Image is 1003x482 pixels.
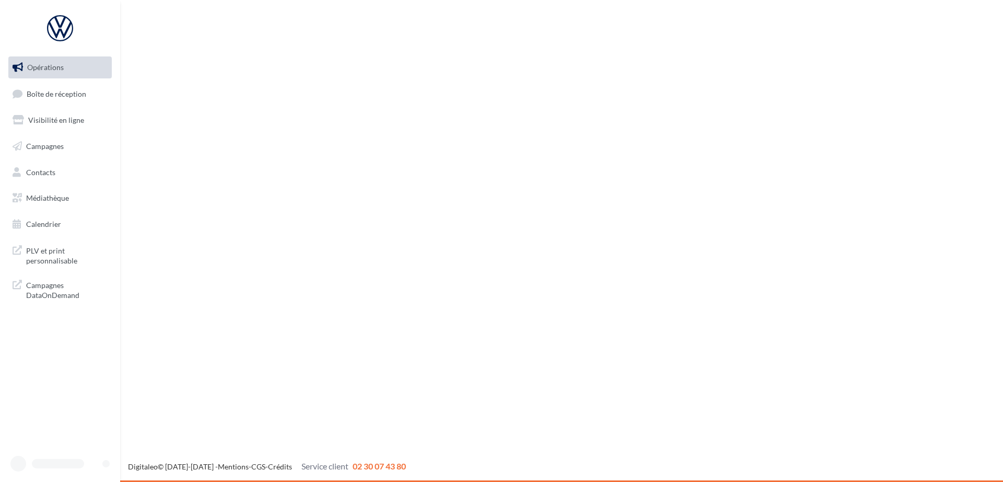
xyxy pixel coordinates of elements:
a: Crédits [268,462,292,471]
a: Médiathèque [6,187,114,209]
span: PLV et print personnalisable [26,244,108,266]
span: 02 30 07 43 80 [353,461,406,471]
a: Campagnes DataOnDemand [6,274,114,305]
a: PLV et print personnalisable [6,239,114,270]
a: Digitaleo [128,462,158,471]
a: Mentions [218,462,249,471]
a: Opérations [6,56,114,78]
a: Calendrier [6,213,114,235]
span: © [DATE]-[DATE] - - - [128,462,406,471]
a: Boîte de réception [6,83,114,105]
span: Campagnes [26,142,64,151]
span: Boîte de réception [27,89,86,98]
span: Médiathèque [26,193,69,202]
span: Service client [301,461,348,471]
span: Contacts [26,167,55,176]
span: Campagnes DataOnDemand [26,278,108,301]
a: Visibilité en ligne [6,109,114,131]
span: Calendrier [26,220,61,228]
span: Visibilité en ligne [28,116,84,124]
span: Opérations [27,63,64,72]
a: Campagnes [6,135,114,157]
a: Contacts [6,162,114,183]
a: CGS [251,462,265,471]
